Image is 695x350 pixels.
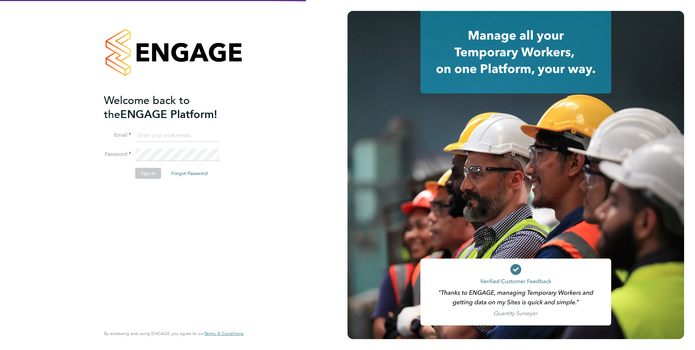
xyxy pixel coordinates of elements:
[135,130,219,142] input: Enter your work email...
[104,93,237,121] h2: ENGAGE Platform!
[166,168,213,179] button: Forgot Password
[104,94,190,121] span: Welcome back to the
[104,151,131,158] label: Password
[204,331,244,336] a: Terms & Conditions
[135,168,161,179] button: Sign In
[104,331,244,336] span: By accessing and using ENGAGE you agree to our
[104,132,131,139] label: Email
